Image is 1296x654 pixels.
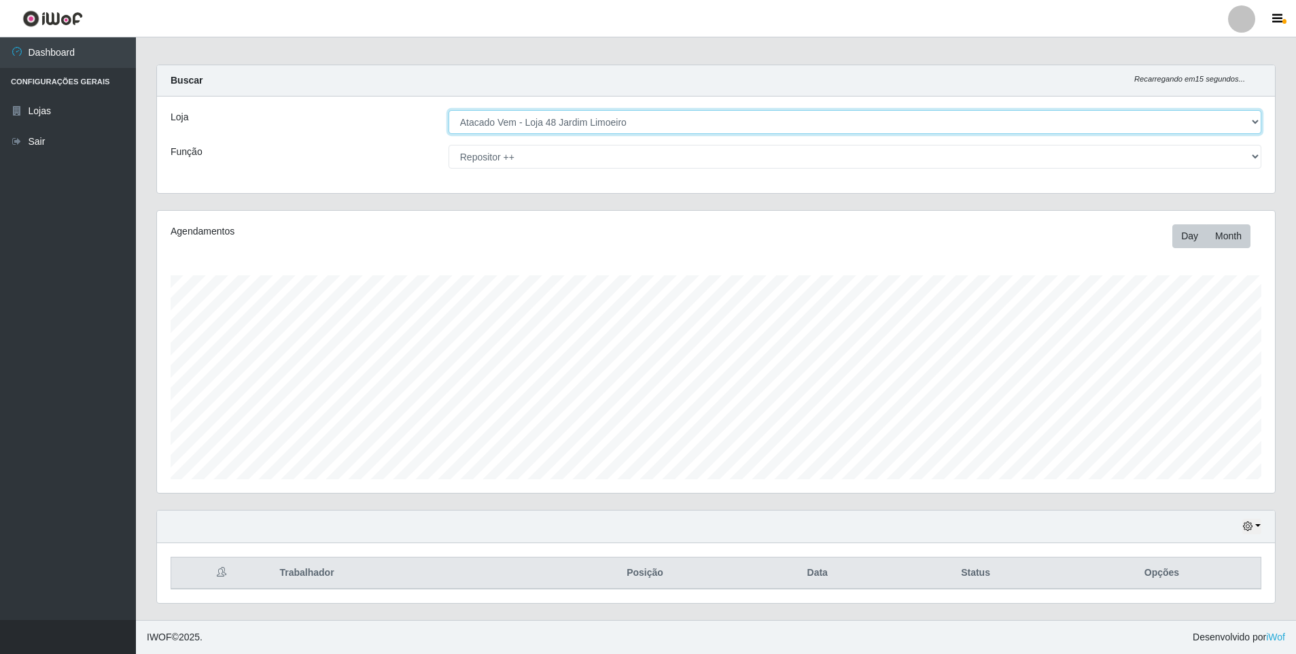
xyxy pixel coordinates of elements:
[888,557,1063,589] th: Status
[171,110,188,124] label: Loja
[271,557,543,589] th: Trabalhador
[1266,632,1285,642] a: iWof
[171,75,203,86] strong: Buscar
[171,145,203,159] label: Função
[1134,75,1245,83] i: Recarregando em 15 segundos...
[544,557,747,589] th: Posição
[22,10,83,27] img: CoreUI Logo
[1063,557,1261,589] th: Opções
[171,224,613,239] div: Agendamentos
[1172,224,1261,248] div: Toolbar with button groups
[1206,224,1250,248] button: Month
[147,630,203,644] span: © 2025 .
[1193,630,1285,644] span: Desenvolvido por
[1172,224,1250,248] div: First group
[147,632,172,642] span: IWOF
[1172,224,1207,248] button: Day
[746,557,888,589] th: Data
